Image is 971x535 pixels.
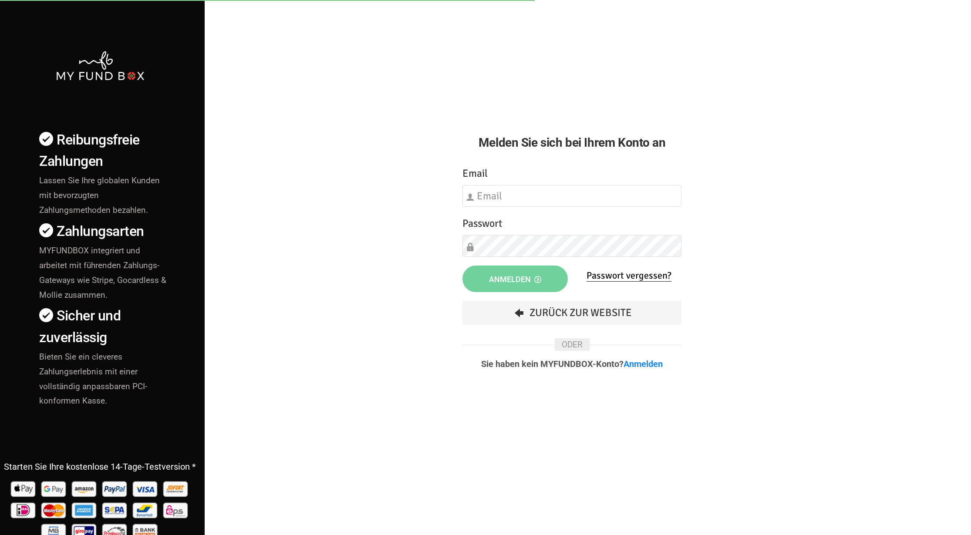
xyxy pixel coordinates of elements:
[39,175,160,215] span: Lassen Sie Ihre globalen Kunden mit bevorzugten Zahlungsmethoden bezahlen.
[10,499,38,521] img: Ideal Pay
[555,338,590,351] span: ODER
[40,478,68,499] img: Google Pay
[462,266,567,292] button: Anmelden
[39,221,170,242] h4: Zahlungsarten
[39,352,147,406] span: Bieten Sie ein cleveres Zahlungserlebnis mit einer vollständig anpassbaren PCI-konformen Kasse.
[10,478,38,499] img: Apple Pay
[462,360,681,368] p: Sie haben kein MYFUNDBOX-Konto?
[489,275,541,284] span: Anmelden
[71,478,99,499] img: Amazon
[462,133,681,152] h2: Melden Sie sich bei Ihrem Konto an
[39,305,170,348] h4: Sicher und zuverlässig
[55,50,145,81] img: mfbwhite.png
[462,301,681,325] a: Zurück zur Website
[462,185,681,207] input: Email
[71,499,99,521] img: american_express Pay
[462,165,488,182] label: Email
[162,499,190,521] img: EPS Pay
[40,499,68,521] img: Mastercard Pay
[162,478,190,499] img: Sofort Pay
[101,499,129,521] img: sepa Pay
[131,478,160,499] img: Visa
[101,478,129,499] img: Paypal
[131,499,160,521] img: Bancontact Pay
[39,246,166,300] span: MYFUNDBOX integriert und arbeitet mit führenden Zahlungs-Gateways wie Stripe, Gocardless & Mollie...
[462,215,502,232] label: Passwort
[587,269,671,282] a: Passwort vergessen?
[39,129,170,172] h4: Reibungsfreie Zahlungen
[624,359,663,369] a: Anmelden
